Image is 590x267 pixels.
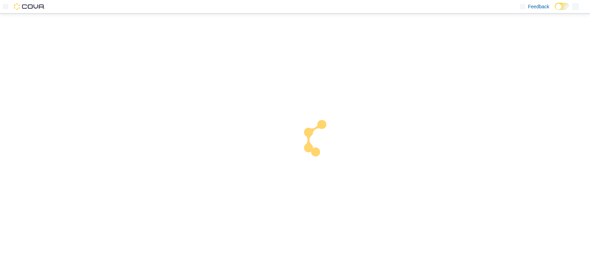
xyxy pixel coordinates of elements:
[555,3,569,10] input: Dark Mode
[528,3,549,10] span: Feedback
[14,3,45,10] img: Cova
[295,115,347,167] img: cova-loader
